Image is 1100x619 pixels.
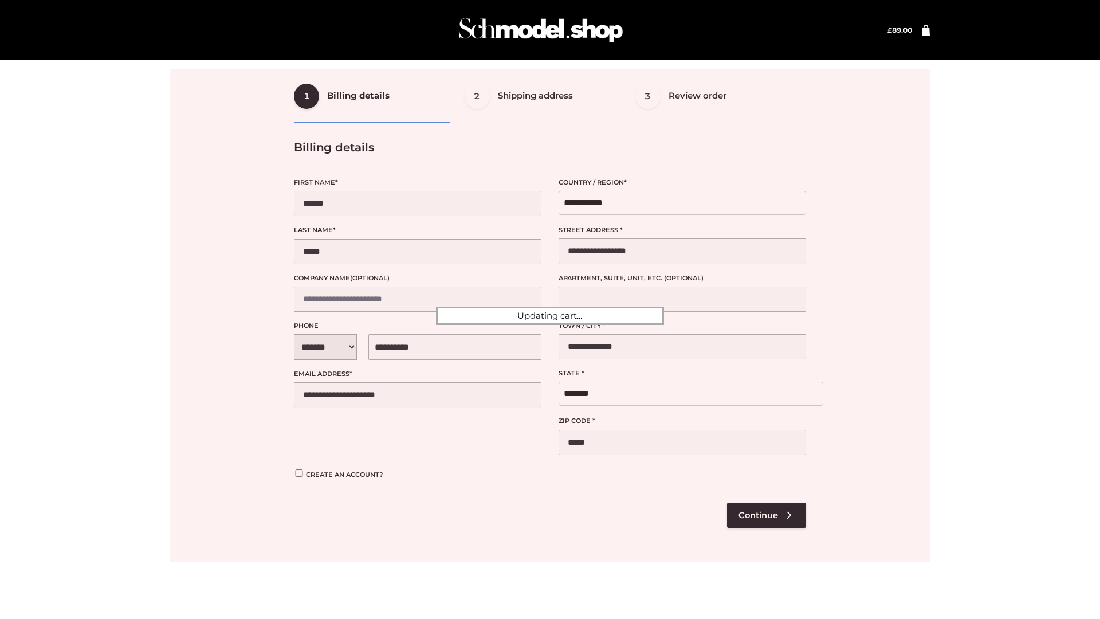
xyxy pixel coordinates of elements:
a: £89.00 [887,26,912,34]
span: £ [887,26,892,34]
div: Updating cart... [436,307,664,325]
bdi: 89.00 [887,26,912,34]
img: Schmodel Admin 964 [455,7,627,53]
